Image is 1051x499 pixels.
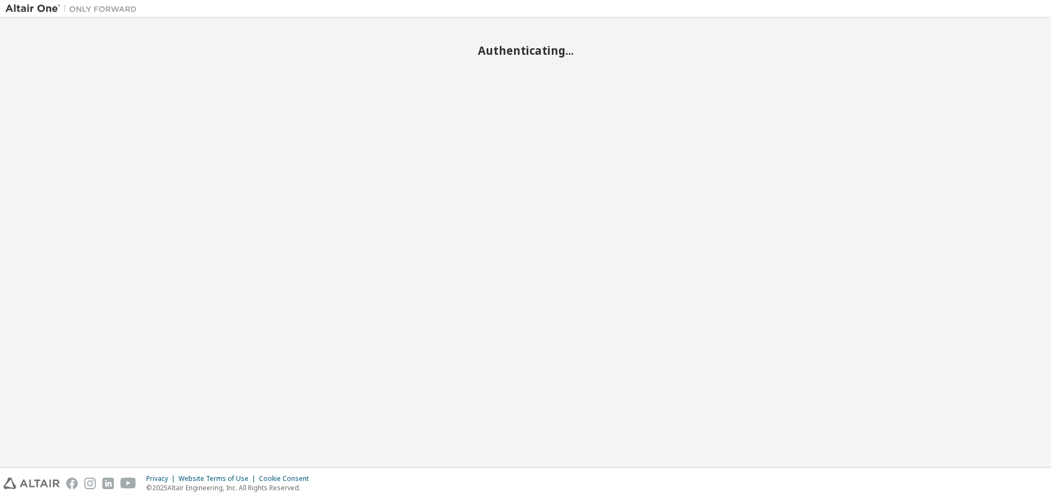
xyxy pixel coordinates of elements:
img: facebook.svg [66,478,78,489]
img: Altair One [5,3,142,14]
img: instagram.svg [84,478,96,489]
img: linkedin.svg [102,478,114,489]
img: youtube.svg [120,478,136,489]
div: Website Terms of Use [178,474,259,483]
div: Privacy [146,474,178,483]
div: Cookie Consent [259,474,315,483]
h2: Authenticating... [5,43,1046,58]
p: © 2025 Altair Engineering, Inc. All Rights Reserved. [146,483,315,492]
img: altair_logo.svg [3,478,60,489]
